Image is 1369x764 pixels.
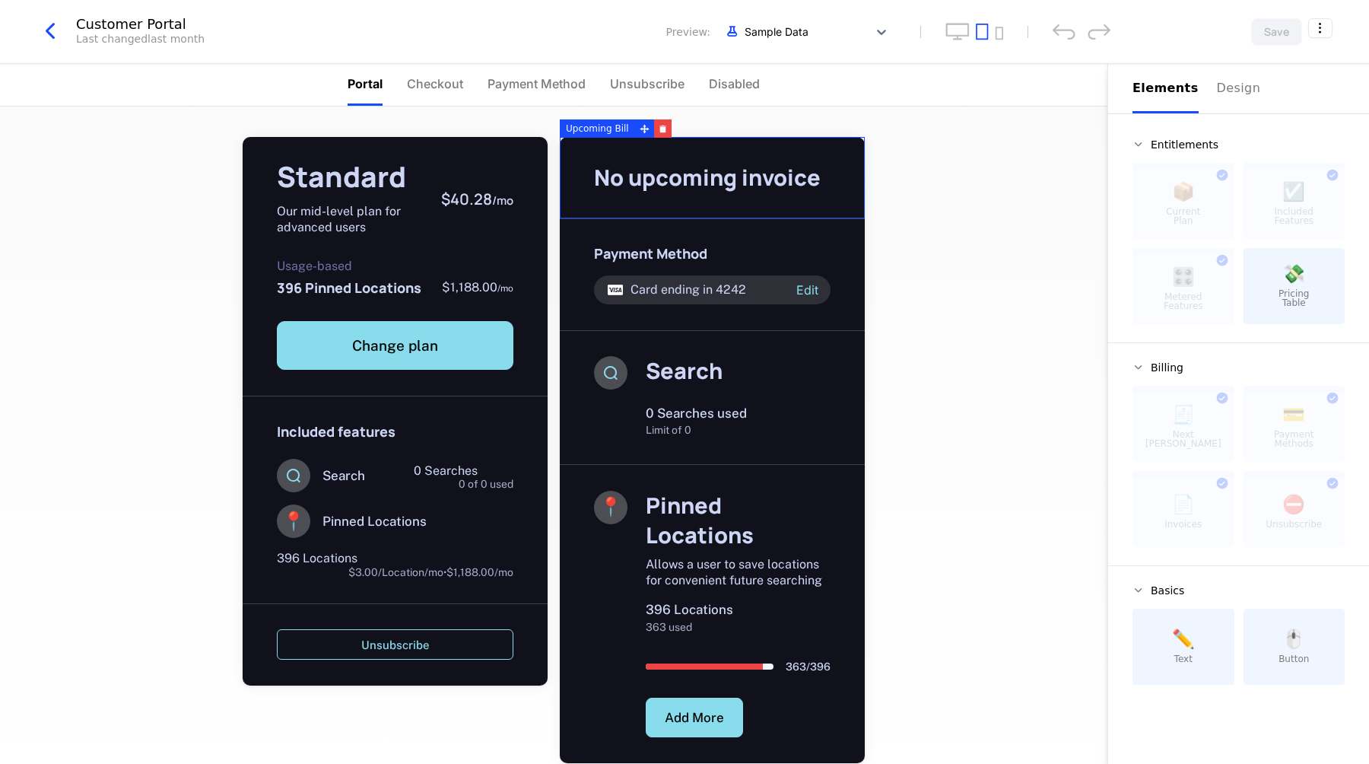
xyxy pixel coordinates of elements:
[1174,654,1193,664] span: Text
[945,23,970,40] button: desktop
[796,284,818,296] span: Edit
[277,629,513,660] button: Unsubscribe
[610,75,684,93] span: Unsubscribe
[594,244,707,263] span: Payment Method
[348,75,383,93] span: Portal
[594,491,627,524] span: 📍
[646,557,822,588] span: Allows a user to save locations for convenient future searching
[1053,24,1075,40] div: undo
[646,490,754,550] span: Pinned Locations
[1278,289,1309,307] span: Pricing Table
[995,27,1003,40] button: mobile
[76,31,205,46] div: Last changed last month
[407,75,463,93] span: Checkout
[646,698,743,737] button: Add More
[709,75,760,93] span: Disabled
[492,193,513,209] sub: / mo
[716,282,746,297] span: 4242
[631,282,713,297] span: Card ending in
[606,281,624,299] i: visa
[497,283,513,294] sub: / mo
[1151,362,1183,373] span: Billing
[488,75,586,93] span: Payment Method
[277,260,513,272] span: Usage-based
[76,18,205,31] div: Customer Portal
[414,463,478,478] span: 0 Searches
[1308,18,1332,38] button: Select action
[1132,79,1199,97] div: Elements
[1088,24,1110,40] div: redo
[646,355,723,386] span: Search
[277,422,395,441] span: Included features
[277,551,357,565] span: 396 Locations
[1151,585,1184,596] span: Basics
[459,479,513,489] span: 0 of 0 used
[646,602,733,617] span: 396 Locations
[1282,630,1305,648] span: 🖱️
[1278,654,1309,664] span: Button
[1151,139,1218,150] span: Entitlements
[277,459,310,492] i: search
[1282,265,1305,283] span: 💸
[322,513,427,530] span: Pinned Locations
[560,119,635,138] div: Upcoming Bill
[646,406,747,421] span: 0 Searches used
[322,467,365,485] span: Search
[646,424,691,436] span: Limit of 0
[976,23,989,40] button: tablet
[594,356,627,390] i: search
[277,321,513,370] button: Change plan
[277,279,421,297] span: 396 Pinned Locations
[1172,630,1195,648] span: ✏️
[348,567,513,578] span: $3.00 / Location / mo • $1,188.00 / mo
[1132,64,1345,113] div: Choose Sub Page
[646,621,692,633] span: 363 used
[277,163,429,191] span: Standard
[277,203,429,236] span: Our mid-level plan for advanced users
[441,189,492,209] span: $40.28
[594,162,821,193] span: No upcoming invoice
[442,279,513,296] span: $1,188.00
[786,660,831,674] span: 363 / 396
[1217,79,1266,97] div: Design
[1251,18,1302,46] button: Save
[666,24,710,40] span: Preview:
[277,505,310,538] span: 📍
